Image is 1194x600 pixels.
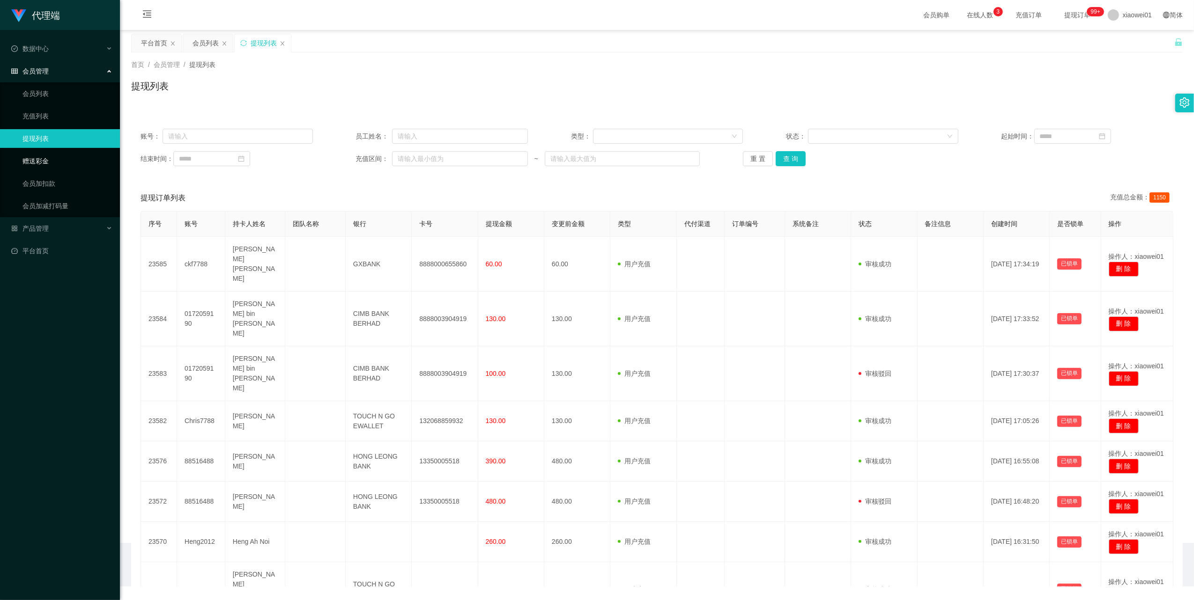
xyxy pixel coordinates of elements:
span: 首页 [131,61,144,68]
a: 提现列表 [22,129,112,148]
a: 充值列表 [22,107,112,125]
i: 图标: calendar [238,155,245,162]
span: 操作人：xiaowei01 [1109,450,1164,457]
span: 会员管理 [11,67,49,75]
button: 删 除 [1109,262,1139,277]
span: 提现列表 [189,61,215,68]
td: [PERSON_NAME] [225,401,286,441]
a: 会员加减打码量 [22,197,112,215]
img: logo.9652507e.png [11,9,26,22]
div: 平台首页 [141,34,167,52]
i: 图标: calendar [1099,133,1105,139]
td: ckf7788 [177,237,225,292]
span: 100.00 [486,370,506,377]
span: 银行 [353,220,366,227]
span: 状态 [859,220,872,227]
i: 图标: appstore-o [11,225,18,232]
span: 系统备注 [793,220,819,227]
span: 状态： [786,132,808,141]
span: 创建时间 [991,220,1017,227]
td: 13350005518 [412,441,478,482]
td: CIMB BANK BERHAD [346,292,412,346]
span: 用户充值 [618,315,651,322]
i: 图标: check-circle-o [11,45,18,52]
span: 审核成功 [859,417,891,424]
td: HONG LEONG BANK [346,441,412,482]
span: 审核成功 [859,538,891,545]
a: 会员加扣款 [22,174,112,193]
span: 账号 [185,220,198,227]
span: 结束时间： [141,154,173,164]
span: 在线人数 [963,12,998,18]
input: 请输入最小值为 [392,151,528,166]
span: 操作人：xiaowei01 [1109,530,1164,538]
div: 提现列表 [251,34,277,52]
p: 3 [996,7,1000,16]
td: HONG LEONG BANK [346,482,412,522]
div: 充值总金额： [1110,192,1173,204]
button: 已锁单 [1057,313,1082,324]
td: 8888003904919 [412,346,478,401]
td: [DATE] 16:31:50 [984,522,1050,562]
input: 请输入 [392,129,528,144]
td: Chris7788 [177,401,225,441]
span: 提现金额 [486,220,512,227]
button: 已锁单 [1057,368,1082,379]
i: 图标: global [1163,12,1170,18]
button: 已锁单 [1057,536,1082,548]
button: 查 询 [776,151,806,166]
span: 用户充值 [618,457,651,465]
button: 删 除 [1109,371,1139,386]
td: GXBANK [346,237,412,292]
td: Heng2012 [177,522,225,562]
td: [DATE] 17:30:37 [984,346,1050,401]
span: 130.00 [486,417,506,424]
button: 删 除 [1109,316,1139,331]
span: 审核驳回 [859,370,891,377]
span: 账号： [141,132,163,141]
td: 60.00 [544,237,610,292]
td: 0172059190 [177,292,225,346]
td: 88516488 [177,482,225,522]
td: 130.00 [544,292,610,346]
span: 数据中心 [11,45,49,52]
h1: 代理端 [32,0,60,30]
span: / [148,61,150,68]
span: 审核成功 [859,585,891,593]
a: 图标: dashboard平台首页 [11,241,112,260]
input: 请输入最大值为 [545,151,700,166]
span: 产品管理 [11,225,49,232]
input: 请输入 [163,129,313,144]
span: 130.00 [486,315,506,322]
span: / [184,61,185,68]
span: 用户充值 [618,538,651,545]
td: [PERSON_NAME] [PERSON_NAME] [225,237,286,292]
td: 8888000655860 [412,237,478,292]
span: 用户充值 [618,498,651,505]
td: [DATE] 17:05:26 [984,401,1050,441]
span: 60.00 [486,585,502,593]
td: 23583 [141,346,177,401]
a: 会员列表 [22,84,112,103]
span: 是否锁单 [1057,220,1083,227]
td: 480.00 [544,441,610,482]
span: 操作人：xiaowei01 [1109,362,1164,370]
span: 操作人：xiaowei01 [1109,253,1164,260]
td: 23585 [141,237,177,292]
button: 已锁单 [1057,496,1082,507]
button: 删 除 [1109,539,1139,554]
td: 88516488 [177,441,225,482]
td: 130.00 [544,401,610,441]
span: 卡号 [419,220,432,227]
a: 赠送彩金 [22,152,112,170]
td: [DATE] 17:34:19 [984,237,1050,292]
div: 2021 [127,565,1187,575]
span: 审核成功 [859,457,891,465]
span: 员工姓名： [356,132,392,141]
sup: 3 [994,7,1003,16]
span: 充值订单 [1011,12,1047,18]
i: 图标: unlock [1174,38,1183,46]
button: 已锁单 [1057,416,1082,427]
button: 删 除 [1109,459,1139,474]
span: 类型 [618,220,631,227]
